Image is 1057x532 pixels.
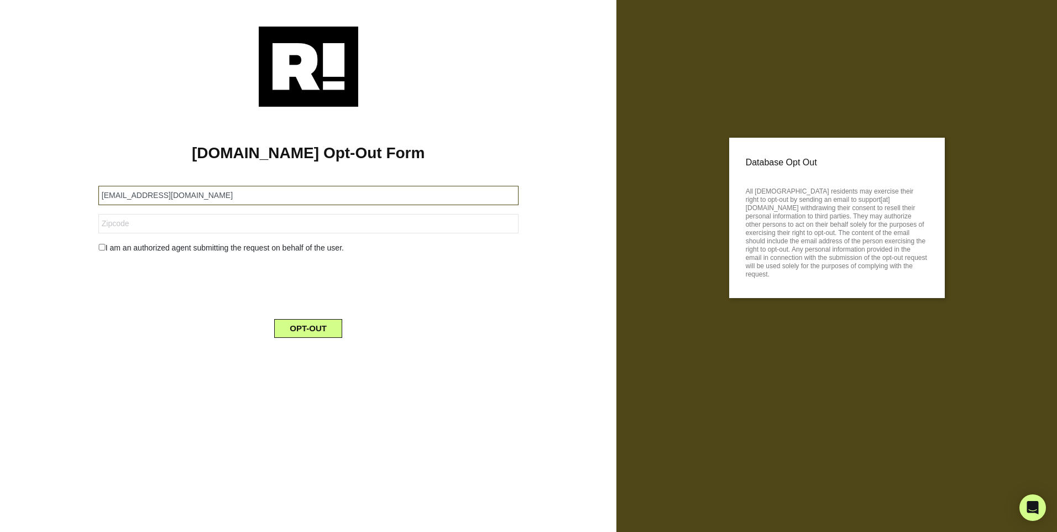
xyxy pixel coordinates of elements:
[746,154,928,171] p: Database Opt Out
[98,214,519,233] input: Zipcode
[98,186,519,205] input: Email Address
[259,27,358,107] img: Retention.com
[90,242,527,254] div: I am an authorized agent submitting the request on behalf of the user.
[746,184,928,279] p: All [DEMOGRAPHIC_DATA] residents may exercise their right to opt-out by sending an email to suppo...
[224,263,393,306] iframe: reCAPTCHA
[1019,494,1046,521] div: Open Intercom Messenger
[274,319,342,338] button: OPT-OUT
[17,144,600,163] h1: [DOMAIN_NAME] Opt-Out Form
